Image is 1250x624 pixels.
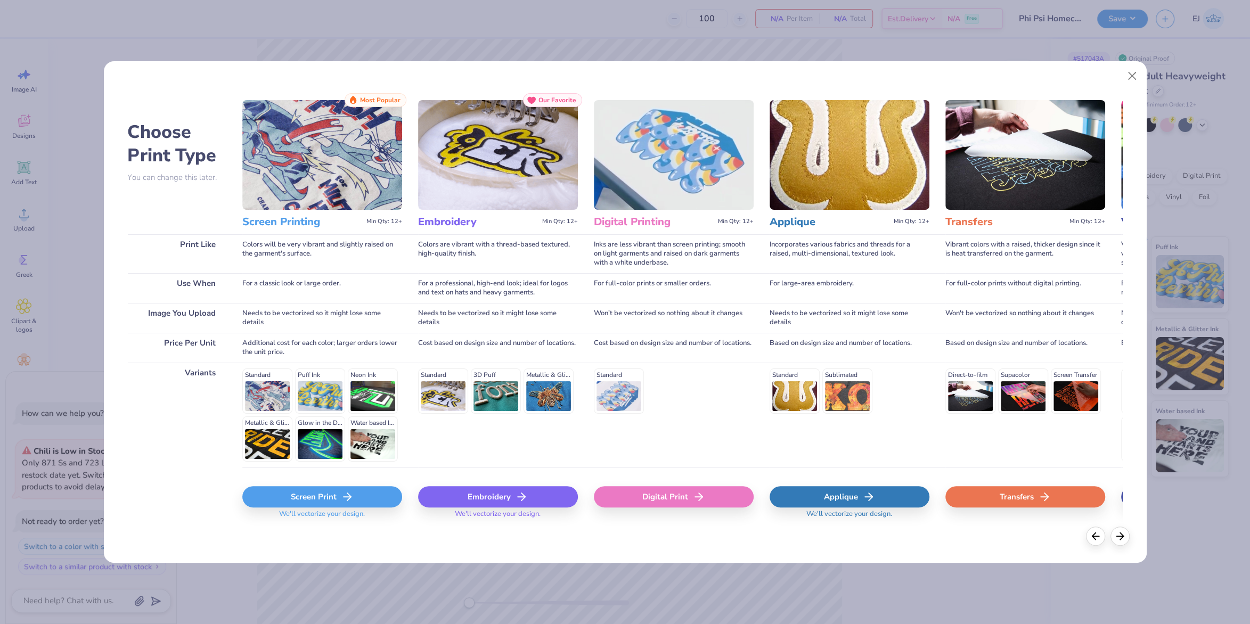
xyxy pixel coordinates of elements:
[945,234,1105,273] div: Vibrant colors with a raised, thicker design since it is heat transferred on the garment.
[770,215,889,229] h3: Applique
[418,215,538,229] h3: Embroidery
[1122,65,1142,86] button: Close
[770,100,929,210] img: Applique
[128,120,226,167] h2: Choose Print Type
[945,100,1105,210] img: Transfers
[242,303,402,333] div: Needs to be vectorized so it might lose some details
[242,100,402,210] img: Screen Printing
[418,333,578,363] div: Cost based on design size and number of locations.
[128,303,226,333] div: Image You Upload
[418,234,578,273] div: Colors are vibrant with a thread-based textured, high-quality finish.
[128,273,226,303] div: Use When
[945,486,1105,507] div: Transfers
[770,303,929,333] div: Needs to be vectorized so it might lose some details
[128,363,226,468] div: Variants
[802,510,896,525] span: We'll vectorize your design.
[128,333,226,363] div: Price Per Unit
[538,96,576,104] span: Our Favorite
[418,303,578,333] div: Needs to be vectorized so it might lose some details
[594,100,754,210] img: Digital Printing
[451,510,545,525] span: We'll vectorize your design.
[945,303,1105,333] div: Won't be vectorized so nothing about it changes
[770,486,929,507] div: Applique
[1069,218,1105,225] span: Min Qty: 12+
[275,510,369,525] span: We'll vectorize your design.
[894,218,929,225] span: Min Qty: 12+
[242,486,402,507] div: Screen Print
[242,215,362,229] h3: Screen Printing
[242,273,402,303] div: For a classic look or large order.
[770,273,929,303] div: For large-area embroidery.
[945,333,1105,363] div: Based on design size and number of locations.
[128,173,226,182] p: You can change this later.
[594,234,754,273] div: Inks are less vibrant than screen printing; smooth on light garments and raised on dark garments ...
[128,234,226,273] div: Print Like
[770,234,929,273] div: Incorporates various fabrics and threads for a raised, multi-dimensional, textured look.
[770,333,929,363] div: Based on design size and number of locations.
[945,215,1065,229] h3: Transfers
[242,234,402,273] div: Colors will be very vibrant and slightly raised on the garment's surface.
[594,273,754,303] div: For full-color prints or smaller orders.
[542,218,578,225] span: Min Qty: 12+
[594,486,754,507] div: Digital Print
[594,333,754,363] div: Cost based on design size and number of locations.
[594,303,754,333] div: Won't be vectorized so nothing about it changes
[418,486,578,507] div: Embroidery
[594,215,714,229] h3: Digital Printing
[418,273,578,303] div: For a professional, high-end look; ideal for logos and text on hats and heavy garments.
[366,218,402,225] span: Min Qty: 12+
[418,100,578,210] img: Embroidery
[945,273,1105,303] div: For full-color prints without digital printing.
[1121,215,1241,229] h3: Vinyl
[360,96,401,104] span: Most Popular
[242,333,402,363] div: Additional cost for each color; larger orders lower the unit price.
[718,218,754,225] span: Min Qty: 12+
